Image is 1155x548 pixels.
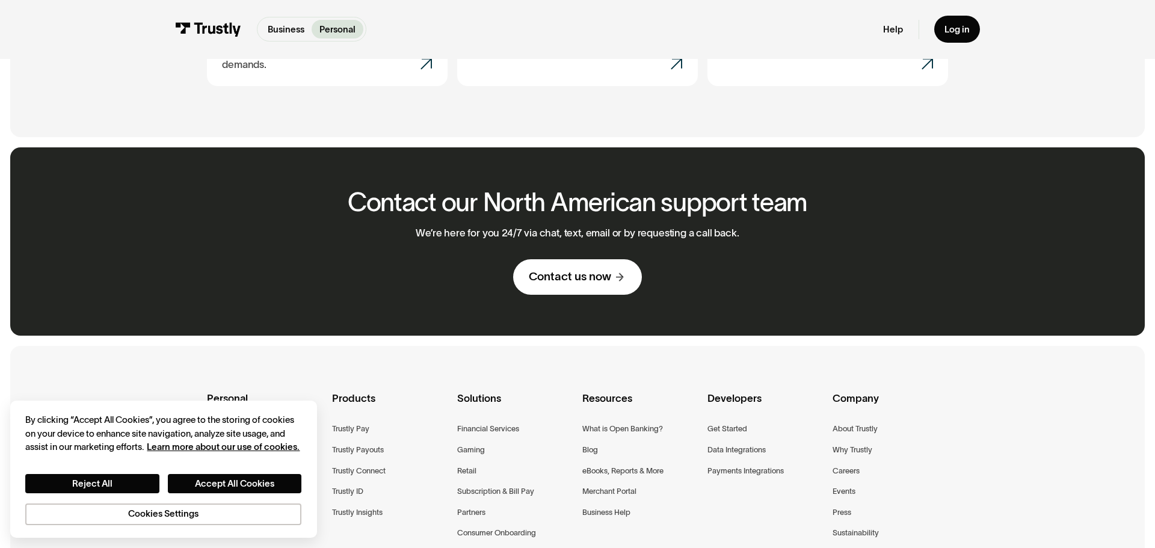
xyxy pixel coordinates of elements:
[457,390,573,422] div: Solutions
[707,443,766,457] a: Data Integrations
[833,422,878,436] a: About Trustly
[207,390,322,422] div: Personal
[582,464,664,478] a: eBooks, Reports & More
[883,23,903,35] a: Help
[582,443,598,457] a: Blog
[582,390,698,422] div: Resources
[457,464,476,478] a: Retail
[934,16,980,43] a: Log in
[833,526,879,540] a: Sustainability
[260,20,312,38] a: Business
[833,485,855,498] a: Events
[582,485,636,498] a: Merchant Portal
[25,413,301,454] div: By clicking “Accept All Cookies”, you agree to the storing of cookies on your device to enhance s...
[147,442,300,452] a: More information about your privacy, opens in a new tab
[833,390,948,422] div: Company
[457,422,519,436] a: Financial Services
[513,259,641,295] a: Contact us now
[332,422,369,436] a: Trustly Pay
[332,443,384,457] a: Trustly Payouts
[416,227,739,239] p: We’re here for you 24/7 via chat, text, email or by requesting a call back.
[319,23,356,36] p: Personal
[332,390,448,422] div: Products
[332,506,383,519] a: Trustly Insights
[582,506,630,519] a: Business Help
[944,23,970,35] div: Log in
[529,269,611,285] div: Contact us now
[312,20,363,38] a: Personal
[582,422,663,436] a: What is Open Banking?
[332,464,386,478] a: Trustly Connect
[833,443,872,457] a: Why Trustly
[707,464,784,478] a: Payments Integrations
[457,443,485,457] a: Gaming
[10,401,317,538] div: Cookie banner
[25,413,301,525] div: Privacy
[833,464,860,478] a: Careers
[268,23,304,36] p: Business
[25,503,301,525] button: Cookies Settings
[457,485,534,498] a: Subscription & Bill Pay
[348,188,807,217] h2: Contact our North American support team
[457,506,485,519] a: Partners
[707,422,747,436] a: Get Started
[707,390,823,422] div: Developers
[457,526,536,540] a: Consumer Onboarding
[332,485,363,498] a: Trustly ID
[175,22,241,36] img: Trustly Logo
[833,506,851,519] a: Press
[25,474,159,493] button: Reject All
[168,474,301,493] button: Accept All Cookies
